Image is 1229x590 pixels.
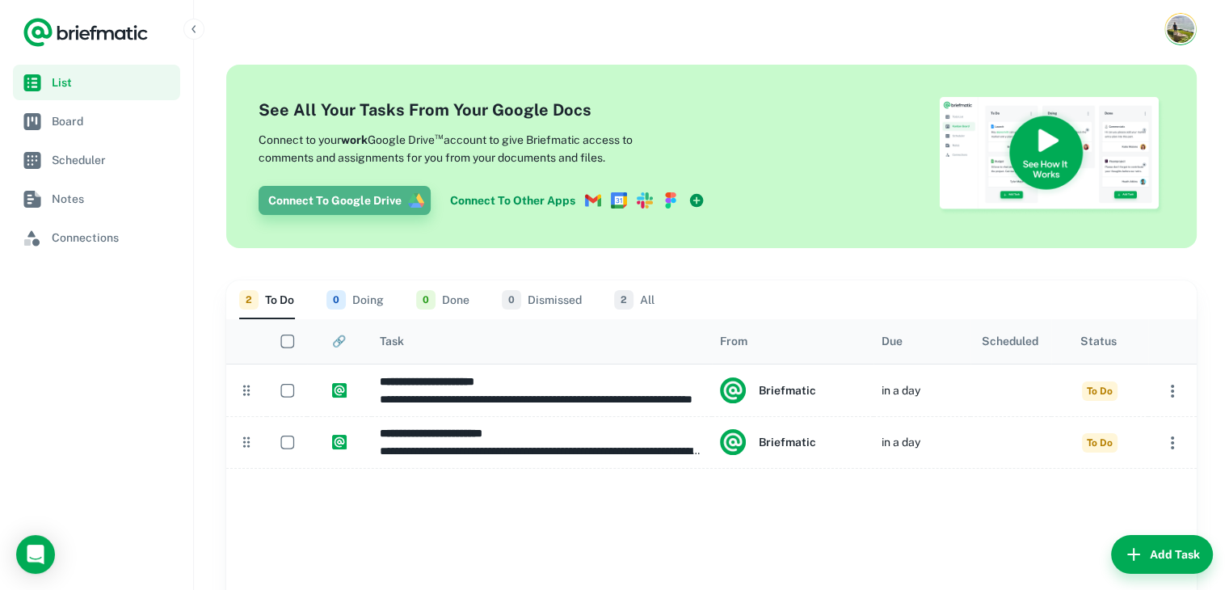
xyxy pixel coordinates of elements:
span: 2 [239,290,259,310]
button: All [614,280,654,319]
b: work [341,133,368,146]
h4: See All Your Tasks From Your Google Docs [259,98,711,122]
button: Done [416,280,469,319]
span: 0 [502,290,521,310]
a: Scheduler [13,142,180,178]
img: See How Briefmatic Works [938,97,1164,216]
span: Board [52,112,174,130]
div: Briefmatic [720,429,816,455]
div: in a day [882,417,920,468]
div: in a day [882,365,920,416]
img: Karl Chaffey [1167,15,1194,43]
span: Scheduler [52,151,174,169]
a: Notes [13,181,180,217]
div: 🔗 [332,335,346,348]
div: Load Chat [16,535,55,574]
a: Board [13,103,180,139]
button: Dismissed [502,280,582,319]
div: Due [882,335,903,348]
div: Task [380,335,404,348]
span: 0 [326,290,346,310]
img: https://app.briefmatic.com/assets/integrations/system.png [332,435,347,449]
div: Scheduled [982,335,1038,348]
a: Connect To Other Apps [444,186,711,215]
a: List [13,65,180,100]
a: Connections [13,220,180,255]
div: Briefmatic [720,377,816,403]
span: Notes [52,190,174,208]
button: Doing [326,280,384,319]
button: Connect To Google Drive [259,186,431,215]
span: List [52,74,174,91]
button: To Do [239,280,294,319]
div: From [720,335,747,348]
span: Connections [52,229,174,247]
button: Add Task [1111,535,1213,574]
h6: Briefmatic [759,433,816,451]
a: Logo [23,16,149,48]
p: Connect to your Google Drive account to give Briefmatic access to comments and assignments for yo... [259,129,687,166]
span: 0 [416,290,436,310]
img: system.png [720,429,746,455]
sup: ™ [435,130,444,141]
h6: Briefmatic [759,381,816,399]
button: Account button [1164,13,1197,45]
span: To Do [1082,381,1117,401]
span: 2 [614,290,633,310]
span: To Do [1082,433,1117,453]
img: https://app.briefmatic.com/assets/integrations/system.png [332,383,347,398]
div: Status [1080,335,1117,348]
img: system.png [720,377,746,403]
